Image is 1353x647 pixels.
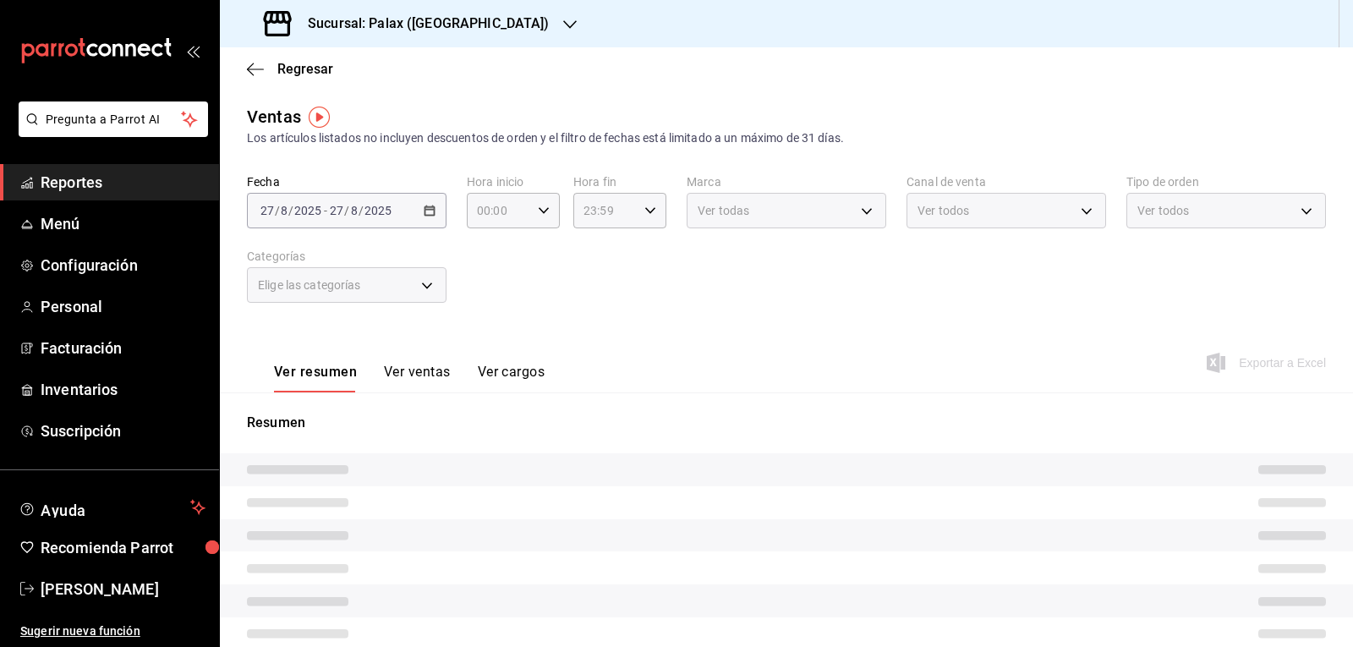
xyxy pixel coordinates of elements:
[41,171,205,194] span: Reportes
[467,176,560,188] label: Hora inicio
[687,176,886,188] label: Marca
[384,364,451,392] button: Ver ventas
[41,378,205,401] span: Inventarios
[478,364,545,392] button: Ver cargos
[918,202,969,219] span: Ver todos
[41,419,205,442] span: Suscripción
[247,413,1326,433] p: Resumen
[275,204,280,217] span: /
[41,578,205,600] span: [PERSON_NAME]
[12,123,208,140] a: Pregunta a Parrot AI
[247,250,446,262] label: Categorías
[46,111,182,129] span: Pregunta a Parrot AI
[364,204,392,217] input: ----
[293,204,322,217] input: ----
[274,364,545,392] div: navigation tabs
[907,176,1106,188] label: Canal de venta
[294,14,550,34] h3: Sucursal: Palax ([GEOGRAPHIC_DATA])
[329,204,344,217] input: --
[309,107,330,128] img: Tooltip marker
[41,254,205,277] span: Configuración
[247,61,333,77] button: Regresar
[41,337,205,359] span: Facturación
[41,536,205,559] span: Recomienda Parrot
[1137,202,1189,219] span: Ver todos
[41,295,205,318] span: Personal
[247,129,1326,147] div: Los artículos listados no incluyen descuentos de orden y el filtro de fechas está limitado a un m...
[344,204,349,217] span: /
[186,44,200,58] button: open_drawer_menu
[359,204,364,217] span: /
[350,204,359,217] input: --
[288,204,293,217] span: /
[277,61,333,77] span: Regresar
[698,202,749,219] span: Ver todas
[247,176,446,188] label: Fecha
[274,364,357,392] button: Ver resumen
[260,204,275,217] input: --
[280,204,288,217] input: --
[573,176,666,188] label: Hora fin
[1126,176,1326,188] label: Tipo de orden
[20,622,205,640] span: Sugerir nueva función
[324,204,327,217] span: -
[258,277,361,293] span: Elige las categorías
[19,101,208,137] button: Pregunta a Parrot AI
[41,212,205,235] span: Menú
[41,497,184,518] span: Ayuda
[247,104,301,129] div: Ventas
